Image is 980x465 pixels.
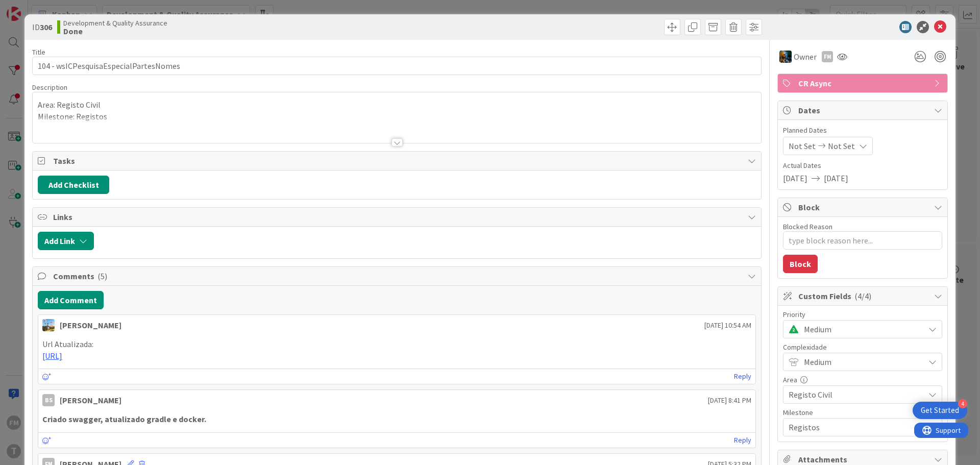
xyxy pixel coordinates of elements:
span: Support [21,2,46,14]
span: [DATE] 8:41 PM [708,395,751,406]
div: [PERSON_NAME] [60,319,121,331]
a: [URL] [42,351,62,361]
div: Complexidade [783,344,942,351]
label: Blocked Reason [783,222,832,231]
p: Url Atualizada: [42,338,751,350]
span: Registo Civil [789,387,919,402]
span: Links [53,211,743,223]
span: ID [32,21,52,33]
b: 306 [40,22,52,32]
div: FM [822,51,833,62]
img: DG [42,319,55,331]
button: Add Checklist [38,176,109,194]
span: [DATE] [824,172,848,184]
b: Done [63,27,167,35]
span: Custom Fields [798,290,929,302]
span: [DATE] [783,172,807,184]
button: Add Comment [38,291,104,309]
span: Medium [804,355,919,369]
span: Not Set [828,140,855,152]
span: Description [32,83,67,92]
button: Block [783,255,818,273]
span: Planned Dates [783,125,942,136]
a: Reply [734,370,751,383]
span: Registos [789,420,919,434]
div: Milestone [783,409,942,416]
a: Reply [734,434,751,447]
p: Area: Registo Civil [38,99,756,111]
img: JC [779,51,792,63]
div: Priority [783,311,942,318]
span: ( 4/4 ) [854,291,871,301]
span: ( 5 ) [97,271,107,281]
span: Dates [798,104,929,116]
div: [PERSON_NAME] [60,394,121,406]
span: Tasks [53,155,743,167]
span: CR Async [798,77,929,89]
div: 4 [958,399,967,408]
div: Open Get Started checklist, remaining modules: 4 [913,402,967,419]
span: Medium [804,322,919,336]
span: Comments [53,270,743,282]
span: Block [798,201,929,213]
div: Area [783,376,942,383]
div: BS [42,394,55,406]
span: Owner [794,51,817,63]
label: Title [32,47,45,57]
p: Milestone: Registos [38,111,756,123]
span: Development & Quality Assurance [63,19,167,27]
input: type card name here... [32,57,762,75]
span: Not Set [789,140,816,152]
strong: Criado swagger, atualizado gradle e docker. [42,414,206,424]
span: [DATE] 10:54 AM [704,320,751,331]
span: Actual Dates [783,160,942,171]
button: Add Link [38,232,94,250]
div: Get Started [921,405,959,415]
